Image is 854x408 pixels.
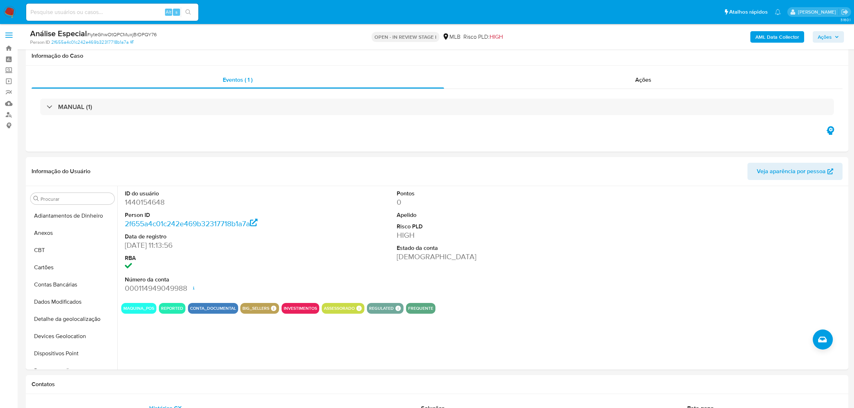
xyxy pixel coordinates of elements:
b: AML Data Collector [755,31,799,43]
button: Contas Bancárias [28,276,117,293]
button: Ações [813,31,844,43]
button: search-icon [181,7,195,17]
dd: 1440154648 [125,197,299,207]
dd: [DEMOGRAPHIC_DATA] [397,252,571,262]
span: Eventos ( 1 ) [223,76,253,84]
a: 2f655a4c01c242e469b32317718b1a7a [51,39,133,46]
button: Veja aparência por pessoa [747,163,843,180]
a: 2f655a4c01c242e469b32317718b1a7a [125,218,258,229]
span: HIGH [490,33,503,41]
dd: 0 [397,197,571,207]
dd: HIGH [397,230,571,240]
b: Análise Especial [30,28,87,39]
span: Veja aparência por pessoa [757,163,826,180]
div: MLB [442,33,461,41]
button: Adiantamentos de Dinheiro [28,207,117,224]
button: Anexos [28,224,117,242]
p: OPEN - IN REVIEW STAGE I [372,32,439,42]
span: Risco PLD: [463,33,503,41]
span: Ações [635,76,651,84]
span: s [175,9,178,15]
input: Pesquise usuários ou casos... [26,8,198,17]
button: Detalhe da geolocalização [28,310,117,328]
dt: Número da conta [125,276,299,284]
span: # iyteGhwOtQPCMuxjBrDPQY76 [87,31,157,38]
a: Notificações [775,9,781,15]
dt: ID do usuário [125,190,299,198]
span: Atalhos rápidos [729,8,768,16]
dt: Apelido [397,211,571,219]
a: Sair [841,8,849,16]
p: laisa.felismino@mercadolivre.com [798,9,839,15]
input: Procurar [41,196,112,202]
button: Documentação [28,362,117,379]
button: CBT [28,242,117,259]
h1: Informação do Usuário [32,168,90,175]
span: Alt [166,9,171,15]
h1: Contatos [32,381,843,388]
h3: MANUAL (1) [58,103,92,111]
dt: Person ID [125,211,299,219]
div: MANUAL (1) [40,99,834,115]
button: Dispositivos Point [28,345,117,362]
dt: Risco PLD [397,223,571,231]
b: Person ID [30,39,50,46]
button: Devices Geolocation [28,328,117,345]
span: Ações [818,31,832,43]
button: Cartões [28,259,117,276]
dt: RBA [125,254,299,262]
button: Dados Modificados [28,293,117,310]
dt: Estado da conta [397,244,571,252]
dd: 000114949049988 [125,283,299,293]
button: Procurar [33,196,39,201]
dt: Data de registro [125,233,299,241]
h1: Informação do Caso [32,52,843,60]
dt: Pontos [397,190,571,198]
button: AML Data Collector [750,31,804,43]
dd: [DATE] 11:13:56 [125,240,299,250]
